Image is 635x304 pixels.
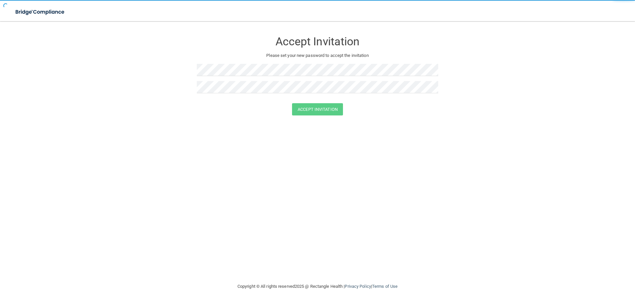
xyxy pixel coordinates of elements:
button: Accept Invitation [292,103,343,115]
img: bridge_compliance_login_screen.278c3ca4.svg [10,5,71,19]
a: Privacy Policy [345,284,371,289]
a: Terms of Use [372,284,398,289]
p: Please set your new password to accept the invitation [202,52,433,60]
h3: Accept Invitation [197,35,438,48]
div: Copyright © All rights reserved 2025 @ Rectangle Health | | [197,276,438,297]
